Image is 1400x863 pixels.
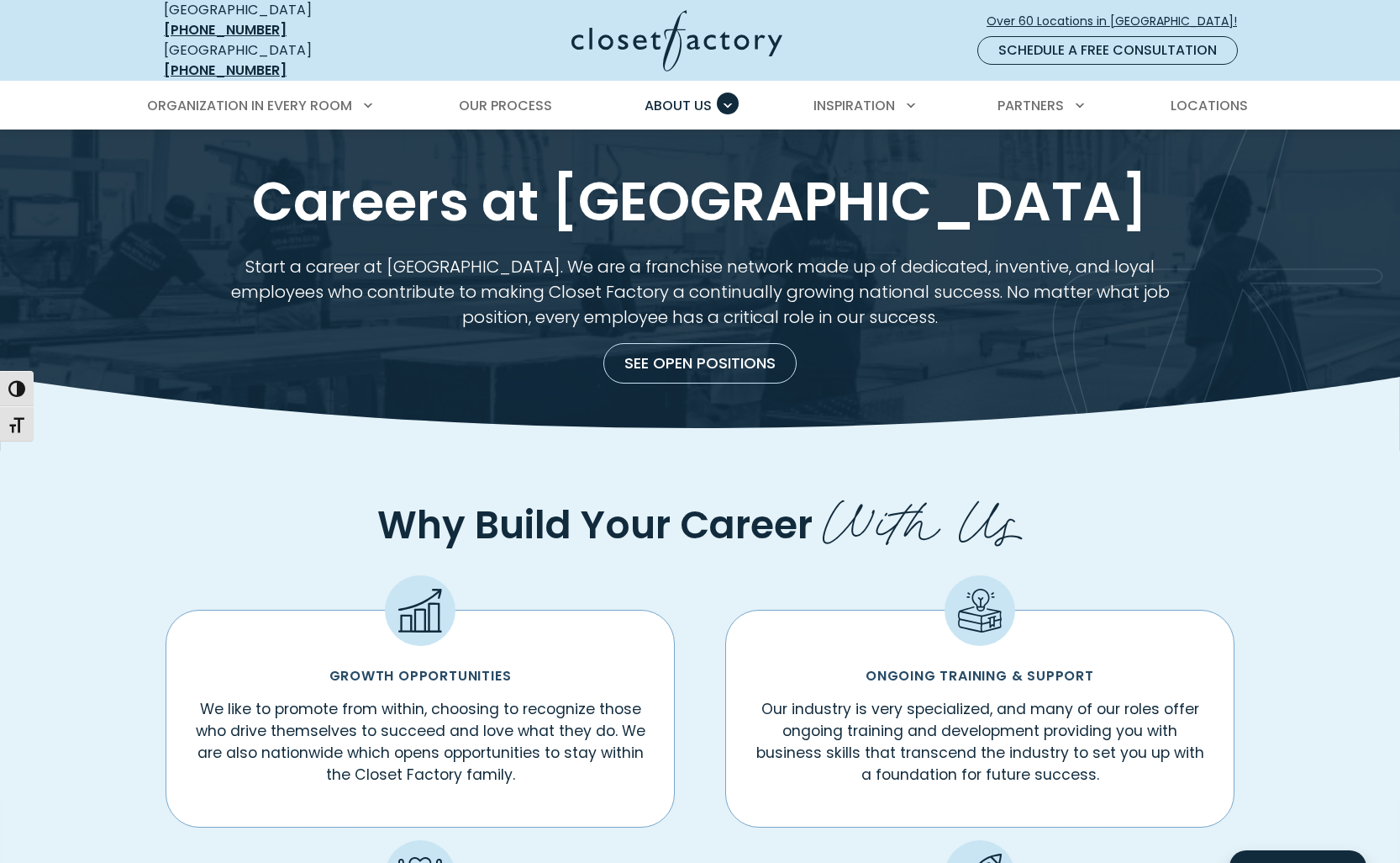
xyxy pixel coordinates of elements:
span: Inspiration [813,96,895,115]
span: Our Process [459,96,552,115]
a: [PHONE_NUMBER] [164,20,287,40]
span: Over 60 Locations in [GEOGRAPHIC_DATA]! [987,13,1250,30]
span: Why Build Your Career [377,498,813,552]
span: Partners [997,96,1064,115]
h1: Careers at [GEOGRAPHIC_DATA] [161,170,1239,234]
nav: Primary Menu [135,82,1265,130]
span: About Us [645,96,712,115]
a: See Open Positions [603,343,797,384]
a: Over 60 Locations in [GEOGRAPHIC_DATA]! [986,7,1251,36]
span: With Us [823,475,1023,556]
span: Organization in Every Room [147,96,352,115]
a: [PHONE_NUMBER] [164,61,287,80]
p: Start a career at [GEOGRAPHIC_DATA]. We are a franchise network made up of dedicated, inventive, ... [207,254,1194,330]
p: Our industry is very specialized, and many of our roles offer ongoing training and development pr... [750,698,1210,786]
a: Schedule a Free Consultation [977,36,1238,65]
h3: Ongoing Training & Support [866,668,1094,685]
h3: Growth Opportunities [329,668,512,685]
div: [GEOGRAPHIC_DATA] [164,40,408,81]
img: Closet Factory Logo [571,10,782,71]
p: We like to promote from within, choosing to recognize those who drive themselves to succeed and l... [190,698,650,786]
span: Locations [1171,96,1248,115]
